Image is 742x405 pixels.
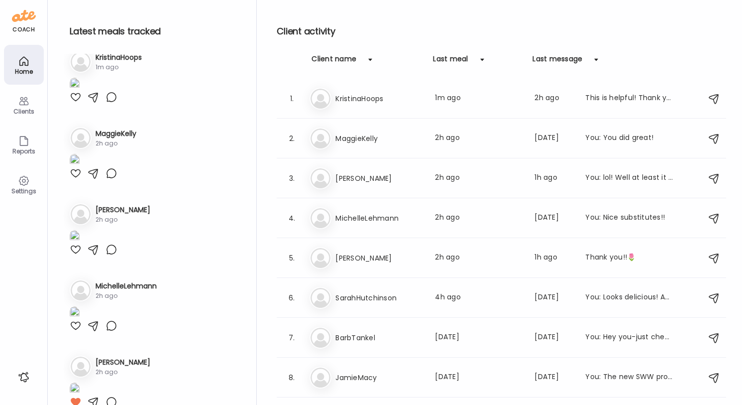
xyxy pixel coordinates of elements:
[585,212,673,224] div: You: Nice substitutes!!
[534,252,573,264] div: 1h ago
[6,108,42,115] div: Clients
[96,129,136,139] h3: MaggieKelly
[311,248,330,268] img: bg-avatar-default.svg
[335,93,423,105] h3: KristinaHoops
[12,25,35,34] div: coach
[12,8,36,24] img: ate
[70,154,80,167] img: images%2FnR0t7EISuYYMJDOB54ce2c9HOZI3%2F22Uzs7LrI8H8nAhvEAwN%2FL9EIfvOiycry4Z0rvCQE_1080
[71,204,91,224] img: bg-avatar-default.svg
[435,292,523,304] div: 4h ago
[311,208,330,228] img: bg-avatar-default.svg
[435,372,523,384] div: [DATE]
[435,252,523,264] div: 2h ago
[435,93,523,105] div: 1m ago
[534,372,573,384] div: [DATE]
[286,172,298,184] div: 3.
[585,372,673,384] div: You: The new SWW protein powder is here!!! Click [URL][DOMAIN_NAME] go view and receive a discount!
[286,133,298,144] div: 2.
[433,54,468,70] div: Last meal
[96,291,157,300] div: 2h ago
[435,332,523,344] div: [DATE]
[96,357,150,368] h3: [PERSON_NAME]
[96,215,150,224] div: 2h ago
[96,52,142,63] h3: KristinaHoops
[335,133,423,144] h3: MaggieKelly
[286,292,298,304] div: 6.
[286,212,298,224] div: 4.
[312,54,356,70] div: Client name
[70,24,240,39] h2: Latest meals tracked
[70,78,80,91] img: images%2Fk5ZMW9FHcXQur5qotgTX4mCroqJ3%2FnmSRWsfa3p5TBvwGCG54%2F2ezehxYBoKRHyHqA7YFy_1080
[585,332,673,344] div: You: Hey you-just checking in. How is eveything going?
[6,68,42,75] div: Home
[6,188,42,194] div: Settings
[534,332,573,344] div: [DATE]
[335,292,423,304] h3: SarahHutchinson
[70,230,80,244] img: images%2FjdQOPJFAitdIgzzQ9nFQSI0PpUq1%2FrIAD3JgofR5ys1N9iPdv%2F06gGsgkw7C8KXN1L28AM_1080
[585,133,673,144] div: You: You did great!
[534,172,573,184] div: 1h ago
[585,252,673,264] div: Thank you!!🌷
[277,24,726,39] h2: Client activity
[335,252,423,264] h3: [PERSON_NAME]
[335,172,423,184] h3: [PERSON_NAME]
[335,372,423,384] h3: JamieMacy
[96,63,142,72] div: 1m ago
[534,212,573,224] div: [DATE]
[532,54,582,70] div: Last message
[286,93,298,105] div: 1.
[534,93,573,105] div: 2h ago
[71,357,91,377] img: bg-avatar-default.svg
[335,332,423,344] h3: BarbTankel
[71,280,91,300] img: bg-avatar-default.svg
[311,368,330,388] img: bg-avatar-default.svg
[534,133,573,144] div: [DATE]
[71,128,91,148] img: bg-avatar-default.svg
[286,252,298,264] div: 5.
[335,212,423,224] h3: MichelleLehmann
[585,93,673,105] div: This is helpful! Thank you!
[96,368,150,377] div: 2h ago
[534,292,573,304] div: [DATE]
[435,133,523,144] div: 2h ago
[96,205,150,215] h3: [PERSON_NAME]
[286,332,298,344] div: 7.
[311,89,330,109] img: bg-avatar-default.svg
[435,212,523,224] div: 2h ago
[311,168,330,188] img: bg-avatar-default.svg
[585,292,673,304] div: You: Looks delicious! And nice choices!
[311,288,330,308] img: bg-avatar-default.svg
[70,306,80,320] img: images%2FuGs4GHY6P2h9D2gO3yt7zJo8fKt1%2FiMlHtZdRyQF9es6Lom6L%2FrnQmeQuntWxwB0TUeVca_1080
[286,372,298,384] div: 8.
[311,328,330,348] img: bg-avatar-default.svg
[70,383,80,396] img: images%2FmZqu9VpagTe18dCbHwWVMLxYdAy2%2FdM06FqIlgeJ3DQ1nX1KD%2F5F46EPoS17uQzr1AHB1G_1080
[435,172,523,184] div: 2h ago
[71,52,91,72] img: bg-avatar-default.svg
[96,281,157,291] h3: MichelleLehmann
[96,139,136,148] div: 2h ago
[6,148,42,154] div: Reports
[585,172,673,184] div: You: lol! Well at least it filled you up!
[311,129,330,148] img: bg-avatar-default.svg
